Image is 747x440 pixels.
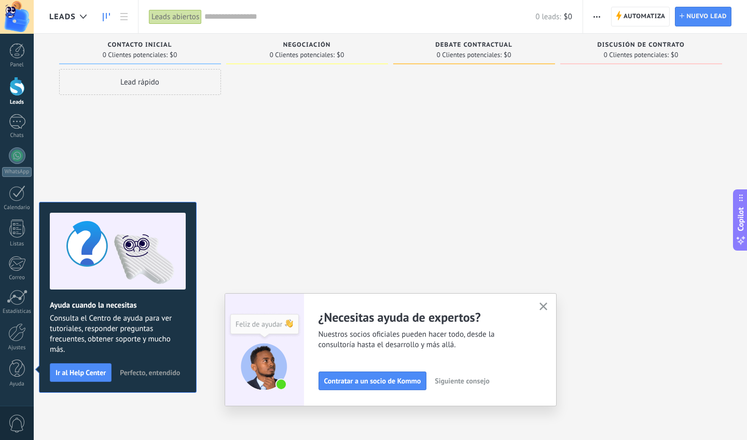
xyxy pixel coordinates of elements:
div: Calendario [2,204,32,211]
span: $0 [504,52,511,58]
div: Negociación [231,42,383,50]
div: Debate contractual [398,42,550,50]
span: Copilot [736,208,746,231]
span: Debate contractual [435,42,512,49]
span: Nuestros socios oficiales pueden hacer todo, desde la consultoría hasta el desarrollo y más allá. [319,329,527,350]
a: Nuevo lead [675,7,731,26]
a: Leads [98,7,115,27]
span: Contratar a un socio de Kommo [324,377,421,384]
span: Consulta el Centro de ayuda para ver tutoriales, responder preguntas frecuentes, obtener soporte ... [50,313,186,355]
div: Lead rápido [59,69,221,95]
div: Panel [2,62,32,68]
span: Discusión de contrato [597,42,684,49]
span: 0 Clientes potenciales: [437,52,502,58]
div: Leads abiertos [149,9,202,24]
div: Ajustes [2,345,32,351]
a: Lista [115,7,133,27]
button: Siguiente consejo [430,373,494,389]
div: Estadísticas [2,308,32,315]
span: Negociación [283,42,331,49]
span: $0 [564,12,572,22]
span: 0 leads: [535,12,561,22]
span: $0 [337,52,344,58]
span: Automatiza [624,7,666,26]
span: Nuevo lead [686,7,727,26]
div: Discusión de contrato [565,42,717,50]
h2: ¿Necesitas ayuda de expertos? [319,309,527,325]
span: 0 Clientes potenciales: [604,52,669,58]
div: Leads [2,99,32,106]
span: Siguiente consejo [435,377,489,384]
button: Ir al Help Center [50,363,112,382]
div: Listas [2,241,32,247]
span: 0 Clientes potenciales: [103,52,168,58]
button: Contratar a un socio de Kommo [319,372,427,390]
span: Contacto inicial [108,42,172,49]
button: Más [589,7,604,26]
span: Perfecto, entendido [120,369,180,376]
div: Chats [2,132,32,139]
h2: Ayuda cuando la necesitas [50,300,186,310]
div: Contacto inicial [64,42,216,50]
span: Ir al Help Center [56,369,106,376]
button: Perfecto, entendido [115,365,185,380]
div: Ayuda [2,381,32,388]
div: Correo [2,274,32,281]
div: WhatsApp [2,167,32,177]
span: $0 [671,52,678,58]
span: 0 Clientes potenciales: [270,52,335,58]
span: $0 [170,52,177,58]
a: Automatiza [611,7,670,26]
span: Leads [49,12,76,22]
